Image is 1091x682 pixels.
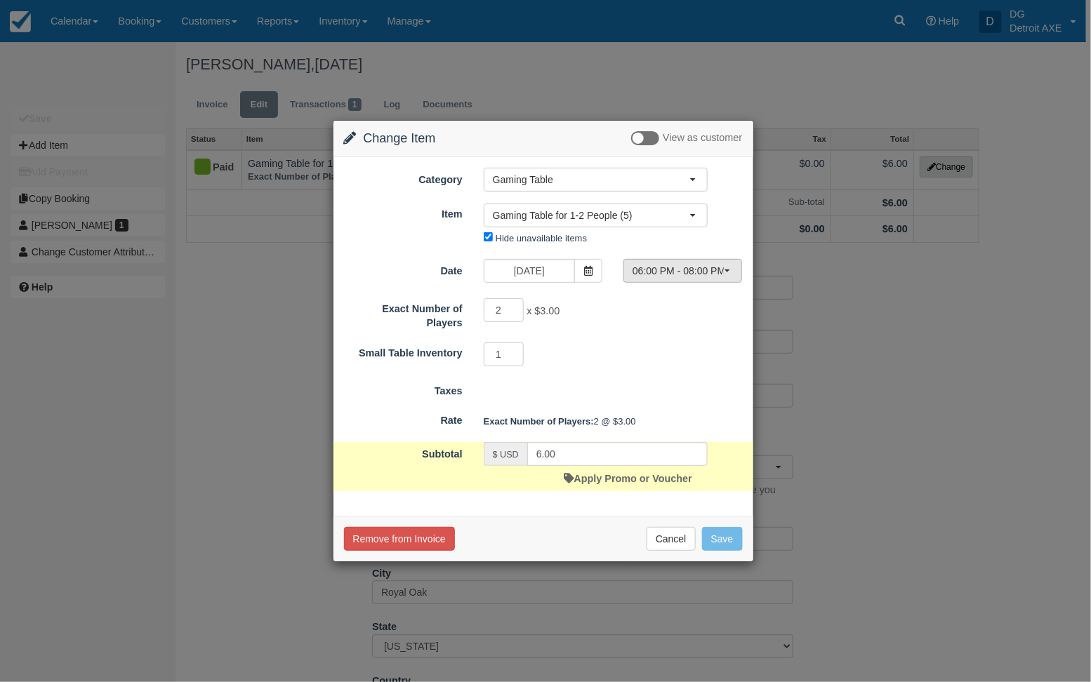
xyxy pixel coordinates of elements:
[484,416,594,427] strong: Exact Number of Players
[647,527,696,551] button: Cancel
[527,305,560,316] span: x $3.00
[333,408,473,428] label: Rate
[333,168,473,187] label: Category
[333,297,473,330] label: Exact Number of Players
[344,527,455,551] button: Remove from Invoice
[333,259,473,279] label: Date
[484,168,708,192] button: Gaming Table
[484,298,524,322] input: Exact Number of Players
[333,202,473,222] label: Item
[623,259,742,283] button: 06:00 PM - 08:00 PM
[333,379,473,399] label: Taxes
[484,203,708,227] button: Gaming Table for 1-2 People (5)
[564,473,692,484] a: Apply Promo or Voucher
[493,208,689,222] span: Gaming Table for 1-2 People (5)
[484,342,524,366] input: Small Table Inventory
[364,131,436,145] span: Change Item
[663,133,742,144] span: View as customer
[473,410,753,433] div: 2 @ $3.00
[493,450,519,460] small: $ USD
[333,341,473,361] label: Small Table Inventory
[493,173,689,187] span: Gaming Table
[333,442,473,462] label: Subtotal
[633,264,724,278] span: 06:00 PM - 08:00 PM
[496,233,587,243] label: Hide unavailable items
[702,527,743,551] button: Save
